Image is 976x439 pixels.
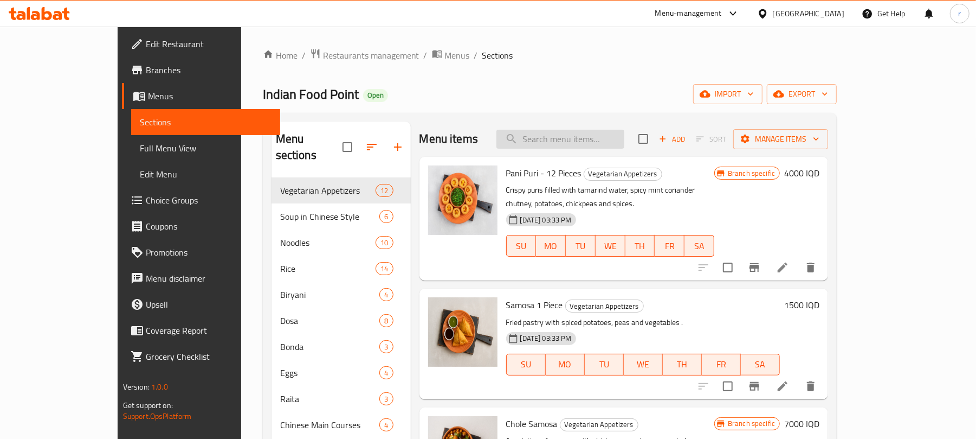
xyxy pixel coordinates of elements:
[280,340,380,353] span: Bonda
[419,131,479,147] h2: Menu items
[689,131,733,148] span: Select section first
[272,282,411,308] div: Biryani4
[560,418,638,431] div: Vegetarian Appetizers
[428,297,497,367] img: Samosa 1 Piece
[146,37,272,50] span: Edit Restaurant
[745,357,775,372] span: SA
[540,238,561,254] span: MO
[424,49,428,62] li: /
[280,314,380,327] span: Dosa
[723,418,779,429] span: Branch specific
[560,418,638,431] span: Vegetarian Appetizers
[380,394,392,404] span: 3
[146,272,272,285] span: Menu disclaimer
[376,236,393,249] div: items
[146,63,272,77] span: Branches
[380,342,392,352] span: 3
[659,238,680,254] span: FR
[742,132,819,146] span: Manage items
[123,409,192,423] a: Support.OpsPlatform
[716,375,739,398] span: Select to update
[131,109,281,135] a: Sections
[482,49,513,62] span: Sections
[684,235,714,257] button: SA
[775,87,828,101] span: export
[628,357,658,372] span: WE
[146,220,272,233] span: Coupons
[506,354,546,376] button: SU
[122,31,281,57] a: Edit Restaurant
[784,166,819,181] h6: 4000 IQD
[359,134,385,160] span: Sort sections
[122,291,281,317] a: Upsell
[546,354,585,376] button: MO
[280,184,376,197] span: Vegetarian Appetizers
[741,255,767,281] button: Branch-specific-item
[379,418,393,431] div: items
[784,297,819,313] h6: 1500 IQD
[140,142,272,155] span: Full Menu View
[122,317,281,343] a: Coverage Report
[280,236,376,249] div: Noodles
[584,168,662,181] div: Vegetarian Appetizers
[773,8,844,20] div: [GEOGRAPHIC_DATA]
[585,354,624,376] button: TU
[655,131,689,148] button: Add
[376,262,393,275] div: items
[379,314,393,327] div: items
[280,392,380,405] span: Raita
[336,136,359,158] span: Select all sections
[798,373,824,399] button: delete
[506,316,780,329] p: Fried pastry with spiced potatoes, peas and vegetables .
[379,340,393,353] div: items
[432,48,470,62] a: Menus
[146,246,272,259] span: Promotions
[566,235,596,257] button: TU
[280,262,376,275] span: Rice
[272,177,411,203] div: Vegetarian Appetizers12
[566,300,643,313] span: Vegetarian Appetizers
[146,298,272,311] span: Upsell
[506,297,563,313] span: Samosa 1 Piece
[380,368,392,378] span: 4
[280,288,380,301] span: Biryani
[148,90,272,103] span: Menus
[280,418,380,431] span: Chinese Main Courses
[376,184,393,197] div: items
[767,84,837,104] button: export
[693,84,762,104] button: import
[122,57,281,83] a: Branches
[272,308,411,334] div: Dosa8
[272,230,411,256] div: Noodles10
[716,256,739,279] span: Select to update
[600,238,621,254] span: WE
[131,135,281,161] a: Full Menu View
[506,165,581,181] span: Pani Puri - 12 Pieces
[122,239,281,265] a: Promotions
[263,82,359,106] span: Indian Food Point
[741,354,780,376] button: SA
[140,116,272,129] span: Sections
[733,129,828,149] button: Manage items
[140,168,272,181] span: Edit Menu
[511,357,541,372] span: SU
[506,416,558,432] span: Chole Samosa
[272,334,411,360] div: Bonda3
[280,210,380,223] span: Soup in Chinese Style
[363,89,388,102] div: Open
[506,235,537,257] button: SU
[776,380,789,393] a: Edit menu item
[550,357,580,372] span: MO
[655,235,684,257] button: FR
[589,357,619,372] span: TU
[689,238,710,254] span: SA
[565,300,644,313] div: Vegetarian Appetizers
[280,366,380,379] div: Eggs
[657,133,687,145] span: Add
